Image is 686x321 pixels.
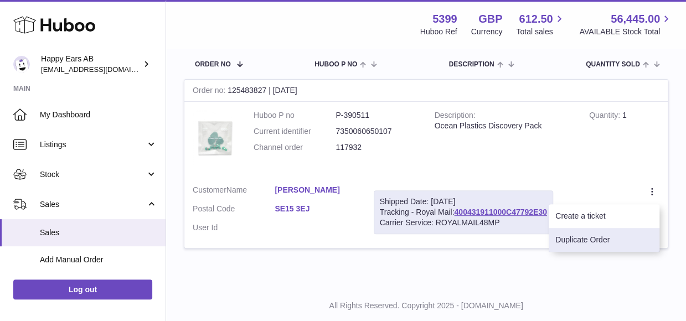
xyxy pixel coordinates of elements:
[448,61,494,68] span: Description
[336,110,417,121] dd: P-390511
[581,102,668,177] td: 1
[432,12,457,27] strong: 5399
[193,204,275,217] dt: Postal Code
[519,12,553,27] span: 612.50
[13,279,152,299] a: Log out
[254,126,336,137] dt: Current identifier
[516,27,565,37] span: Total sales
[516,12,565,37] a: 612.50 Total sales
[254,142,336,153] dt: Channel order
[41,54,141,75] div: Happy Ears AB
[193,110,237,165] img: 53991642634710.jpg
[435,111,476,122] strong: Description
[374,190,553,234] div: Tracking - Royal Mail:
[549,204,659,228] li: Create a ticket
[40,139,146,150] span: Listings
[380,218,547,228] div: Carrier Service: ROYALMAIL48MP
[193,222,275,233] dt: User Id
[454,208,546,216] a: 400431911000C47792E30
[611,12,660,27] span: 56,445.00
[435,121,572,131] div: Ocean Plastics Discovery Pack
[589,111,622,122] strong: Quantity
[40,110,157,120] span: My Dashboard
[579,27,673,37] span: AVAILABLE Stock Total
[471,27,503,37] div: Currency
[380,196,547,207] div: Shipped Date: [DATE]
[41,65,163,74] span: [EMAIL_ADDRESS][DOMAIN_NAME]
[420,27,457,37] div: Huboo Ref
[40,169,146,180] span: Stock
[254,110,336,121] dt: Huboo P no
[193,185,226,194] span: Customer
[40,255,157,265] span: Add Manual Order
[586,61,640,68] span: Quantity Sold
[478,12,502,27] strong: GBP
[336,126,417,137] dd: 7350060650107
[336,142,417,153] dd: 117932
[40,227,157,238] span: Sales
[195,61,231,68] span: Order No
[40,199,146,210] span: Sales
[13,56,30,73] img: 3pl@happyearsearplugs.com
[193,86,228,97] strong: Order no
[275,204,357,214] a: SE15 3EJ
[579,12,673,37] a: 56,445.00 AVAILABLE Stock Total
[549,228,659,252] li: Duplicate Order
[314,61,357,68] span: Huboo P no
[175,301,677,311] p: All Rights Reserved. Copyright 2025 - [DOMAIN_NAME]
[275,185,357,195] a: [PERSON_NAME]
[193,185,275,198] dt: Name
[184,80,668,102] div: 125483827 | [DATE]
